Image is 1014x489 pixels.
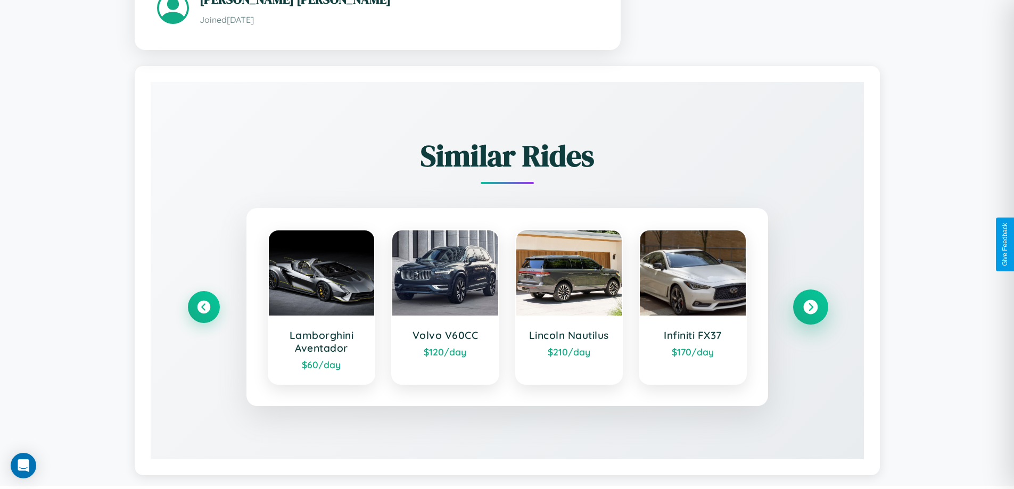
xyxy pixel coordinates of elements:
[11,453,36,478] div: Open Intercom Messenger
[188,135,827,176] h2: Similar Rides
[650,329,735,342] h3: Infiniti FX37
[1001,223,1009,266] div: Give Feedback
[391,229,499,385] a: Volvo V60CC$120/day
[268,229,376,385] a: Lamborghini Aventador$60/day
[515,229,623,385] a: Lincoln Nautilus$210/day
[639,229,747,385] a: Infiniti FX37$170/day
[650,346,735,358] div: $ 170 /day
[279,329,364,354] h3: Lamborghini Aventador
[527,329,612,342] h3: Lincoln Nautilus
[403,346,488,358] div: $ 120 /day
[279,359,364,370] div: $ 60 /day
[403,329,488,342] h3: Volvo V60CC
[200,12,598,28] p: Joined [DATE]
[527,346,612,358] div: $ 210 /day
